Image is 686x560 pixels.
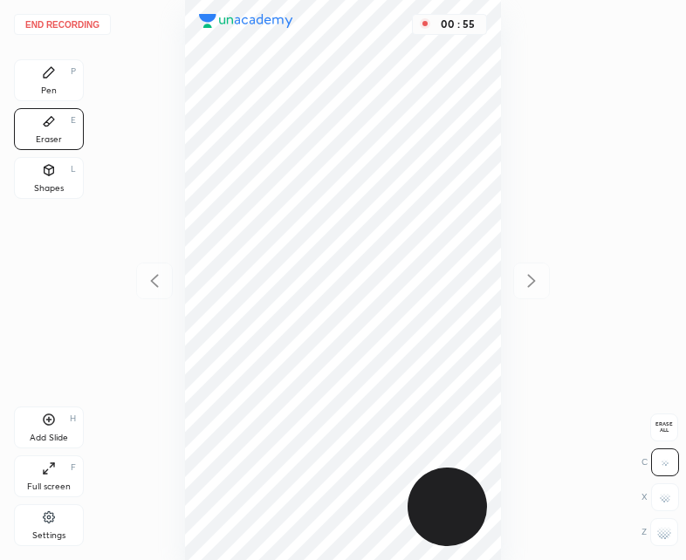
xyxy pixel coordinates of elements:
[71,165,76,174] div: L
[71,67,76,76] div: P
[32,531,65,540] div: Settings
[651,421,677,434] span: Erase all
[41,86,57,95] div: Pen
[14,14,111,35] button: End recording
[71,116,76,125] div: E
[70,414,76,423] div: H
[27,482,71,491] div: Full screen
[641,448,679,476] div: C
[30,434,68,442] div: Add Slide
[71,463,76,472] div: F
[34,184,64,193] div: Shapes
[641,483,679,511] div: X
[437,18,479,31] div: 00 : 55
[199,14,293,28] img: logo.38c385cc.svg
[36,135,62,144] div: Eraser
[641,518,678,546] div: Z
